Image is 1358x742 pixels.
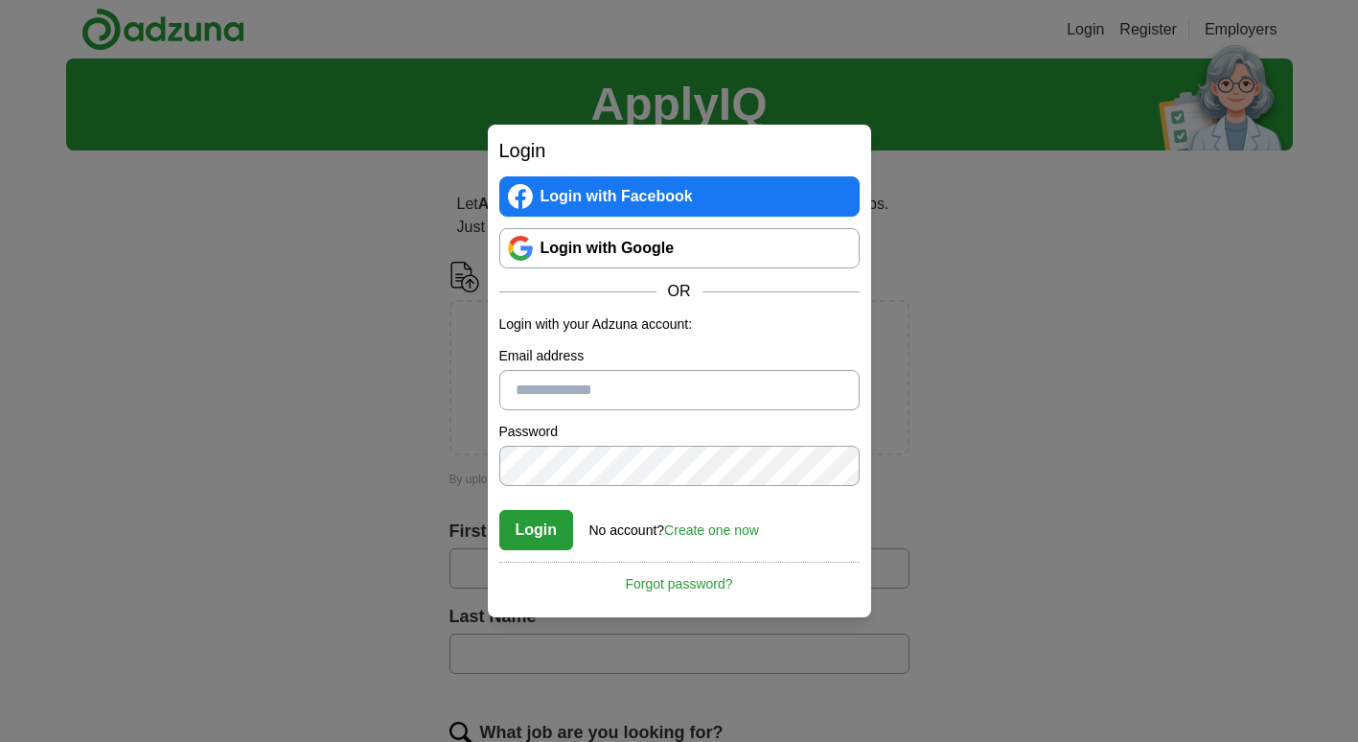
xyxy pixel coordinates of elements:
a: Login with Google [499,228,860,268]
span: OR [656,280,702,303]
div: No account? [589,509,759,541]
p: Login with your Adzuna account: [499,314,860,335]
label: Email address [499,346,860,366]
h2: Login [499,136,860,165]
a: Create one now [664,522,759,538]
a: Forgot password? [499,562,860,594]
a: Login with Facebook [499,176,860,217]
button: Login [499,510,574,550]
label: Password [499,422,860,442]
